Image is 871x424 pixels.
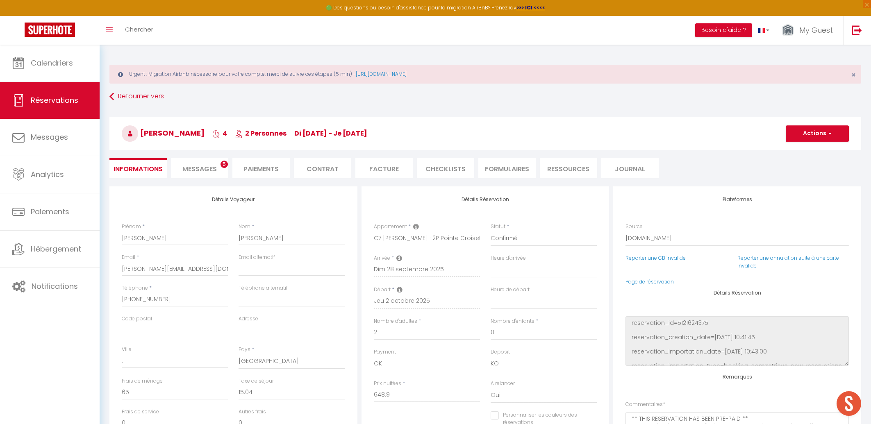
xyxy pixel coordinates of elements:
label: Téléphone [122,284,148,292]
button: Actions [786,125,849,142]
label: Adresse [239,315,258,323]
a: Chercher [119,16,159,45]
label: Frais de service [122,408,159,416]
img: Super Booking [25,23,75,37]
label: Email [122,254,135,261]
h4: Détails Voyageur [122,197,345,202]
a: Page de réservation [625,278,674,285]
label: Prénom [122,223,141,231]
label: Heure de départ [491,286,530,294]
label: Nombre d'enfants [491,317,534,325]
span: di [DATE] - je [DATE] [294,129,367,138]
li: Facture [355,158,413,178]
span: 2 Personnes [235,129,287,138]
label: Prix nuitées [374,380,401,388]
a: Retourner vers [109,89,861,104]
h4: Remarques [625,374,849,380]
img: ... [782,23,794,38]
label: Nom [239,223,250,231]
label: Source [625,223,643,231]
span: × [851,70,856,80]
label: Arrivée [374,254,390,262]
label: Frais de ménage [122,377,163,385]
label: Pays [239,346,250,354]
a: Reporter une annulation suite à une carte invalide [737,254,839,269]
span: 4 [212,129,227,138]
label: A relancer [491,380,515,388]
label: Téléphone alternatif [239,284,288,292]
span: Messages [182,164,217,174]
span: Notifications [32,281,78,291]
button: Close [851,71,856,79]
span: 5 [221,161,228,168]
span: [PERSON_NAME] [122,128,205,138]
li: Ressources [540,158,597,178]
span: Hébergement [31,244,81,254]
span: Chercher [125,25,153,34]
label: Payment [374,348,396,356]
label: Commentaires [625,401,665,408]
label: Autres frais [239,408,266,416]
li: Contrat [294,158,351,178]
span: Calendriers [31,58,73,68]
label: Appartement [374,223,407,231]
div: Ouvrir le chat [837,391,861,416]
label: Deposit [491,348,510,356]
label: Statut [491,223,505,231]
li: CHECKLISTS [417,158,474,178]
div: Urgent : Migration Airbnb nécessaire pour votre compte, merci de suivre ces étapes (5 min) - [109,65,861,84]
img: logout [852,25,862,35]
button: Besoin d'aide ? [695,23,752,37]
label: Code postal [122,315,152,323]
span: Analytics [31,169,64,179]
label: Email alternatif [239,254,275,261]
label: Ville [122,346,132,354]
label: Taxe de séjour [239,377,274,385]
h4: Détails Réservation [374,197,597,202]
h4: Détails Réservation [625,290,849,296]
h4: Plateformes [625,197,849,202]
li: Informations [109,158,167,178]
li: Journal [601,158,659,178]
a: >>> ICI <<<< [516,4,545,11]
span: Réservations [31,95,78,105]
span: My Guest [799,25,833,35]
span: Messages [31,132,68,142]
label: Nombre d'adultes [374,317,417,325]
label: Heure d'arrivée [491,254,526,262]
a: ... My Guest [775,16,843,45]
li: Paiements [232,158,290,178]
span: Paiements [31,206,69,217]
a: [URL][DOMAIN_NAME] [356,70,407,77]
li: FORMULAIRES [478,158,536,178]
a: Reporter une CB invalide [625,254,686,261]
label: Départ [374,286,391,294]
